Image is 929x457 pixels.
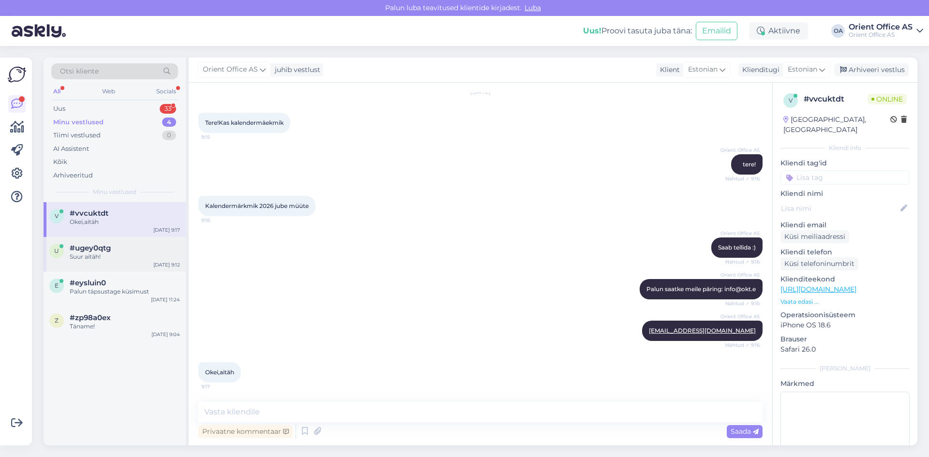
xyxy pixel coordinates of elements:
[780,220,910,230] p: Kliendi email
[788,64,817,75] span: Estonian
[718,244,756,251] span: Saab tellida :)
[780,297,910,306] p: Vaata edasi ...
[780,334,910,344] p: Brauser
[53,104,65,114] div: Uus
[804,93,868,105] div: # vvcuktdt
[160,104,176,114] div: 33
[70,218,180,226] div: Okei,aitäh
[53,157,67,167] div: Kõik
[100,85,117,98] div: Web
[780,170,910,185] input: Lisa tag
[688,64,718,75] span: Estonian
[780,285,856,294] a: [URL][DOMAIN_NAME]
[723,258,760,265] span: Nähtud ✓ 9:16
[723,175,760,182] span: Nähtud ✓ 9:16
[162,131,176,140] div: 0
[849,31,913,39] div: Orient Office AS
[70,279,106,287] span: #eysluin0
[780,274,910,284] p: Klienditeekond
[198,425,293,438] div: Privaatne kommentaar
[53,118,104,127] div: Minu vestlused
[649,327,756,334] a: [EMAIL_ADDRESS][DOMAIN_NAME]
[205,119,284,126] span: Tere!Kas kalendermäekmik
[738,65,779,75] div: Klienditugi
[162,118,176,127] div: 4
[780,344,910,354] p: Safari 26.0
[151,296,180,303] div: [DATE] 11:24
[720,230,760,237] span: Orient Office AS
[271,65,320,75] div: juhib vestlust
[55,282,59,289] span: e
[53,144,89,154] div: AI Assistent
[780,158,910,168] p: Kliendi tag'id
[780,230,849,243] div: Küsi meiliaadressi
[868,94,907,104] span: Online
[70,252,180,261] div: Suur aitäh!
[583,26,601,35] b: Uus!
[696,22,737,40] button: Emailid
[780,257,858,270] div: Küsi telefoninumbrit
[522,3,544,12] span: Luba
[583,25,692,37] div: Proovi tasuta juba täna:
[780,247,910,257] p: Kliendi telefon
[849,23,913,31] div: Orient Office AS
[53,131,101,140] div: Tiimi vestlused
[60,66,99,76] span: Otsi kliente
[203,64,258,75] span: Orient Office AS
[720,313,760,320] span: Orient Office AS
[54,247,59,254] span: u
[720,147,760,154] span: Orient Office AS
[656,65,680,75] div: Klient
[780,310,910,320] p: Operatsioonisüsteem
[153,226,180,234] div: [DATE] 9:17
[780,320,910,330] p: iPhone OS 18.6
[205,369,234,376] span: Okei,aitäh
[849,23,923,39] a: Orient Office ASOrient Office AS
[720,271,760,279] span: Orient Office AS
[831,24,845,38] div: OA
[70,322,180,331] div: Täname!
[749,22,808,40] div: Aktiivne
[55,317,59,324] span: z
[780,379,910,389] p: Märkmed
[8,65,26,84] img: Askly Logo
[205,202,309,209] span: Kalendermärkmik 2026 jube müüte
[70,209,108,218] span: #vvcuktdt
[93,188,136,196] span: Minu vestlused
[53,171,93,180] div: Arhiveeritud
[51,85,62,98] div: All
[789,97,793,104] span: v
[70,287,180,296] div: Palun täpsustage küsimust
[646,285,756,293] span: Palun saatke meile päring: info@okt.e
[834,63,909,76] div: Arhiveeri vestlus
[151,331,180,338] div: [DATE] 9:04
[723,341,760,349] span: Nähtud ✓ 9:16
[743,161,756,168] span: tere!
[723,300,760,307] span: Nähtud ✓ 9:16
[201,133,238,141] span: 9:15
[70,244,111,252] span: #ugey0qtg
[780,189,910,199] p: Kliendi nimi
[201,217,238,224] span: 9:16
[780,144,910,152] div: Kliendi info
[731,427,759,436] span: Saada
[780,364,910,373] div: [PERSON_NAME]
[55,212,59,220] span: v
[153,261,180,268] div: [DATE] 9:12
[154,85,178,98] div: Socials
[783,115,890,135] div: [GEOGRAPHIC_DATA], [GEOGRAPHIC_DATA]
[781,203,899,214] input: Lisa nimi
[70,313,111,322] span: #zp98a0ex
[201,383,238,390] span: 9:17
